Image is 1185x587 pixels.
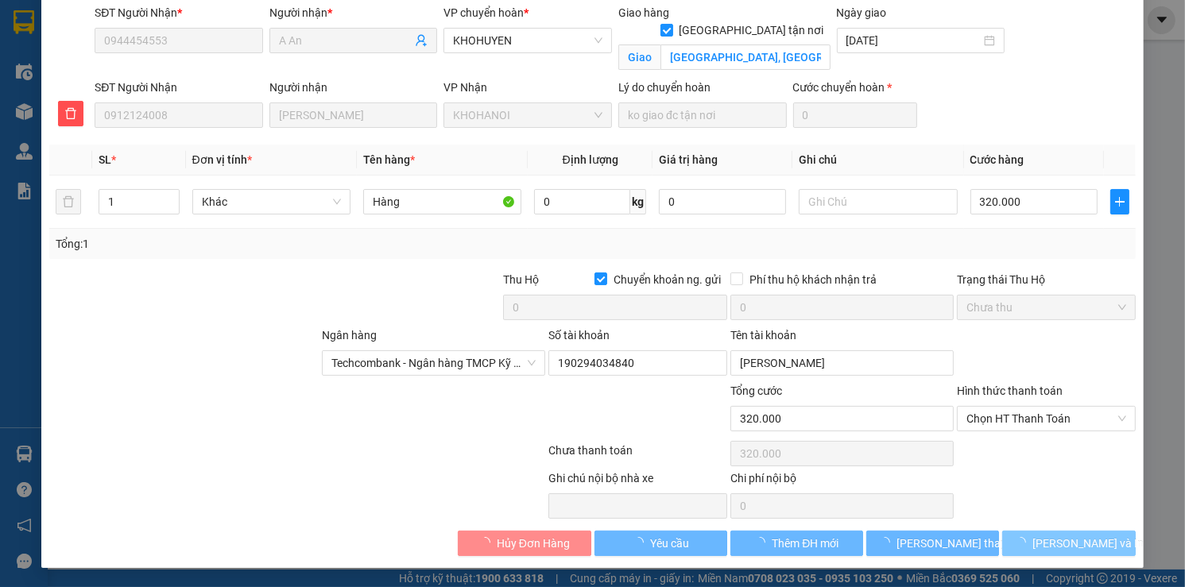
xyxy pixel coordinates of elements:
[563,153,618,166] span: Định lượng
[730,350,955,376] input: Tên tài khoản
[792,145,963,176] th: Ghi chú
[772,535,838,552] span: Thêm ĐH mới
[660,44,830,70] input: Giao tận nơi
[837,6,887,19] label: Ngày giao
[192,153,252,166] span: Đơn vị tính
[879,537,896,548] span: loading
[630,189,646,214] span: kg
[957,384,1063,397] label: Hình thức thanh toán
[453,29,602,52] span: KHOHUYEN
[1110,189,1129,214] button: plus
[322,329,377,342] label: Ngân hàng
[970,153,1024,166] span: Cước hàng
[363,189,521,214] input: VD: Bàn, Ghế
[269,4,438,21] div: Người nhận
[966,407,1125,431] span: Chọn HT Thanh Toán
[730,469,955,493] div: Chi phí nội bộ
[1015,537,1032,548] span: loading
[957,271,1135,288] div: Trạng thái Thu Hộ
[966,295,1125,319] span: Chưa thu
[453,103,602,127] span: KHOHANOI
[415,34,428,47] span: user-add
[618,79,787,96] div: Lý do chuyển hoàn
[659,153,718,166] span: Giá trị hàng
[331,351,536,375] span: Techcombank - Ngân hàng TMCP Kỹ thương Việt Nam
[202,190,341,214] span: Khác
[896,535,1024,552] span: [PERSON_NAME] thay đổi
[59,107,83,120] span: delete
[548,469,726,493] div: Ghi chú nội bộ nhà xe
[458,531,591,556] button: Hủy Đơn Hàng
[743,271,883,288] span: Phí thu hộ khách nhận trả
[730,329,796,342] label: Tên tài khoản
[730,531,863,556] button: Thêm ĐH mới
[799,189,957,214] input: Ghi Chú
[594,531,727,556] button: Yêu cầu
[56,235,458,253] div: Tổng: 1
[503,273,539,286] span: Thu Hộ
[95,4,263,21] div: SĐT Người Nhận
[547,442,728,469] div: Chưa thanh toán
[730,384,782,397] span: Tổng cước
[58,101,83,126] button: delete
[650,535,689,552] span: Yêu cầu
[363,153,415,166] span: Tên hàng
[443,6,524,19] span: VP chuyển hoàn
[866,531,999,556] button: [PERSON_NAME] thay đổi
[497,535,570,552] span: Hủy Đơn Hàng
[56,189,81,214] button: delete
[754,537,772,548] span: loading
[548,350,726,376] input: Số tài khoản
[607,271,727,288] span: Chuyển khoản ng. gửi
[846,32,982,49] input: Ngày giao
[548,329,610,342] label: Số tài khoản
[99,153,111,166] span: SL
[1111,195,1129,208] span: plus
[618,44,660,70] span: Giao
[673,21,831,39] span: [GEOGRAPHIC_DATA] tận nơi
[618,6,669,19] span: Giao hàng
[479,537,497,548] span: loading
[633,537,650,548] span: loading
[443,79,612,96] div: VP Nhận
[95,79,263,96] div: SĐT Người Nhận
[793,79,918,96] div: Cước chuyển hoàn
[1002,531,1135,556] button: [PERSON_NAME] và In
[1032,535,1144,552] span: [PERSON_NAME] và In
[269,79,438,96] div: Người nhận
